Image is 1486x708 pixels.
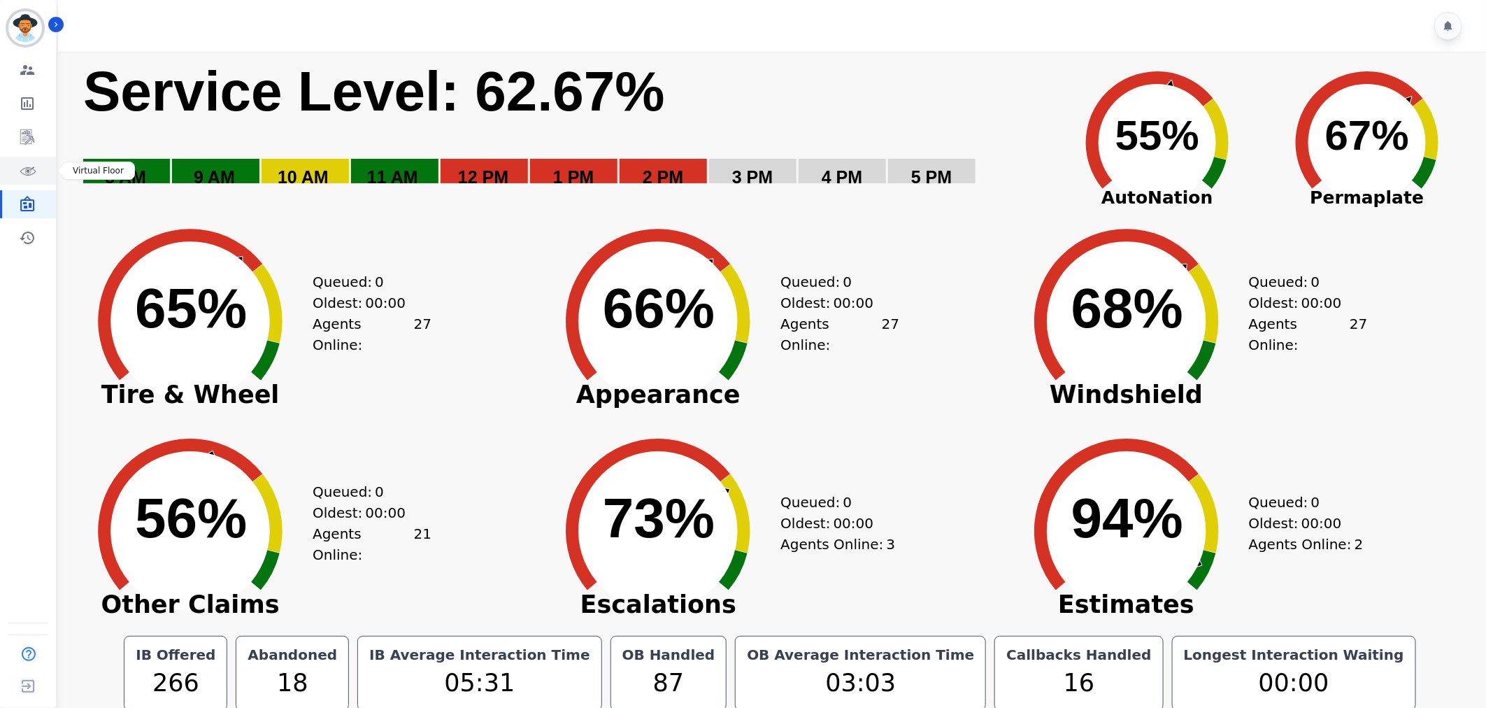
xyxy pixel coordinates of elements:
div: OB Handled [620,645,718,665]
text: Service Level: 62.67% [83,60,665,122]
div: Oldest: [780,292,885,313]
span: 0 [1311,271,1320,292]
div: IB Average Interaction Time [366,645,593,665]
span: 0 [843,271,852,292]
div: Agents Online: [1249,313,1368,355]
text: 4 PM [822,167,862,187]
div: Agents Online: [313,523,431,565]
div: Queued: [780,271,885,292]
span: 00:00 [1301,513,1342,534]
text: 94% [1071,487,1183,549]
span: Tire & Wheel [68,388,313,402]
div: IB Offered [133,645,218,665]
div: 18 [245,665,340,702]
span: 27 [882,313,899,355]
div: Agents Online: [780,313,899,355]
span: 00:00 [834,513,874,534]
span: 27 [1350,313,1367,355]
span: 2 [1355,534,1364,555]
text: 67% [1325,112,1409,159]
img: Bordered avatar [8,11,42,45]
div: Oldest: [780,513,885,534]
div: Oldest: [1249,292,1354,313]
text: 1 PM [553,167,594,187]
div: Oldest: [1249,513,1354,534]
span: 00:00 [365,292,406,313]
div: 266 [133,665,218,702]
div: OB Average Interaction Time [744,645,977,665]
div: Queued: [313,271,417,292]
span: 00:00 [365,502,406,523]
span: Appearance [536,388,780,402]
span: Windshield [1004,388,1249,402]
div: Queued: [780,492,885,513]
div: Oldest: [313,292,417,313]
text: 73% [603,487,715,549]
span: 00:00 [1301,292,1342,313]
text: 11 AM [367,167,418,187]
span: AutoNation [1052,185,1262,211]
span: 27 [414,313,431,355]
span: 0 [375,271,384,292]
div: 03:03 [744,665,977,702]
div: Oldest: [313,502,417,523]
text: 3 PM [732,167,773,187]
span: Estimates [1004,597,1249,611]
text: 2 PM [643,167,683,187]
div: Longest Interaction Waiting [1181,645,1407,665]
text: 12 PM [458,167,508,187]
div: 16 [1003,665,1154,702]
div: Queued: [1249,492,1354,513]
text: 55% [1115,112,1199,159]
span: 3 [887,534,896,555]
div: Agents Online: [1249,534,1368,555]
span: 00:00 [834,292,874,313]
text: 68% [1071,277,1183,339]
div: Callbacks Handled [1003,645,1154,665]
div: Agents Online: [780,534,899,555]
span: 0 [843,492,852,513]
text: 10 AM [278,167,329,187]
div: Queued: [313,481,417,502]
text: 56% [135,487,247,549]
div: Abandoned [245,645,340,665]
span: 21 [414,523,431,565]
span: Permaplate [1262,185,1472,211]
span: 0 [375,481,384,502]
text: 66% [603,277,715,339]
text: 5 PM [911,167,952,187]
text: 9 AM [194,167,235,187]
div: 00:00 [1181,665,1407,702]
div: 87 [620,665,718,702]
span: Other Claims [68,597,313,611]
span: Escalations [536,597,780,611]
div: Agents Online: [313,313,431,355]
text: 65% [135,277,247,339]
span: 0 [1311,492,1320,513]
svg: Service Level: 0% [82,57,1050,208]
div: Queued: [1249,271,1354,292]
div: 05:31 [366,665,593,702]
